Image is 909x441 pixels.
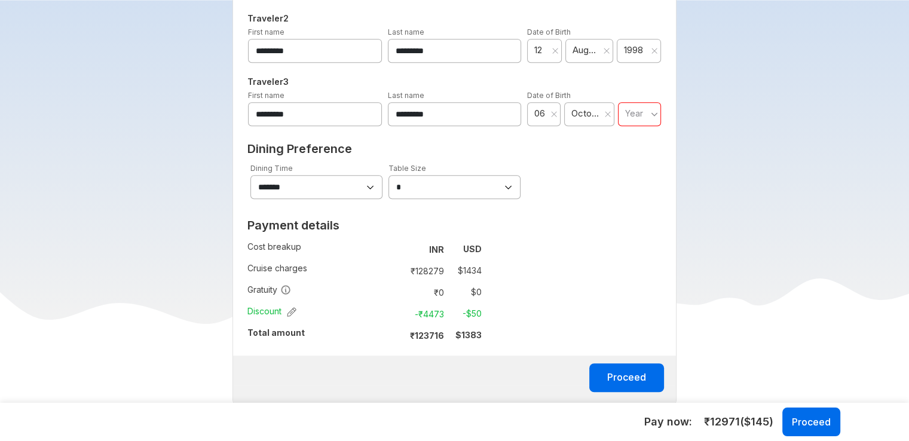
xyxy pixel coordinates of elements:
[449,305,482,322] td: -$ 50
[388,164,426,173] label: Table Size
[399,305,449,322] td: -₹ 4473
[603,45,610,57] button: Clear
[552,47,559,54] svg: close
[527,91,571,100] label: Date of Birth
[463,244,482,254] strong: USD
[393,324,399,346] td: :
[449,284,482,301] td: $ 0
[388,27,424,36] label: Last name
[247,327,305,338] strong: Total amount
[782,408,840,436] button: Proceed
[573,44,599,56] span: August
[571,108,599,120] span: October
[247,218,482,232] h2: Payment details
[245,75,664,89] h5: Traveler 3
[248,27,284,36] label: First name
[651,108,658,120] svg: angle down
[245,11,664,26] h5: Traveler 2
[527,27,571,36] label: Date of Birth
[250,164,293,173] label: Dining Time
[704,414,773,430] span: ₹ 12971 ($ 145 )
[625,108,643,118] span: Year
[604,111,611,118] svg: close
[449,262,482,279] td: $ 1434
[550,108,558,120] button: Clear
[534,108,547,120] span: 06
[604,108,611,120] button: Clear
[399,262,449,279] td: ₹ 128279
[393,281,399,303] td: :
[247,142,662,156] h2: Dining Preference
[247,284,291,296] span: Gratuity
[644,415,692,429] h5: Pay now:
[393,303,399,324] td: :
[624,44,647,56] span: 1998
[589,363,664,392] button: Proceed
[388,91,424,100] label: Last name
[550,111,558,118] svg: close
[455,330,482,340] strong: $ 1383
[410,330,444,341] strong: ₹ 123716
[248,91,284,100] label: First name
[247,305,296,317] span: Discount
[393,260,399,281] td: :
[651,45,658,57] button: Clear
[393,238,399,260] td: :
[651,47,658,54] svg: close
[552,45,559,57] button: Clear
[399,284,449,301] td: ₹ 0
[247,260,393,281] td: Cruise charges
[247,238,393,260] td: Cost breakup
[603,47,610,54] svg: close
[534,44,548,56] span: 12
[429,244,444,255] strong: INR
